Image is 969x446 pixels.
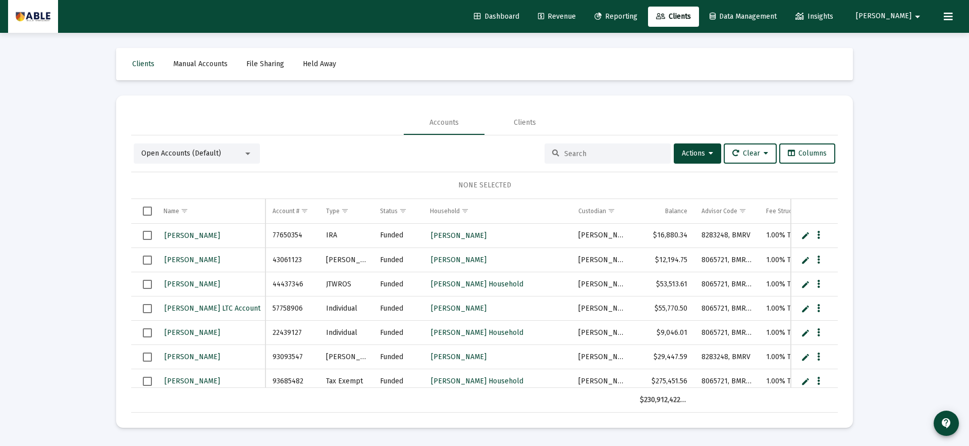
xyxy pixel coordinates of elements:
a: [PERSON_NAME] Household [430,374,524,388]
a: Clients [648,7,699,27]
div: Name [164,207,179,215]
span: Columns [788,149,827,158]
td: [PERSON_NAME] [571,272,633,296]
a: File Sharing [238,54,292,74]
span: Revenue [538,12,576,21]
div: Select row [143,256,152,265]
td: [PERSON_NAME] [319,248,373,272]
a: [PERSON_NAME] [164,325,221,340]
a: [PERSON_NAME] Household [430,277,524,291]
div: Data grid [131,199,838,413]
td: [PERSON_NAME] [319,345,373,369]
td: $9,046.01 [633,321,694,345]
span: [PERSON_NAME] [165,377,220,385]
td: Individual [319,321,373,345]
span: [PERSON_NAME] [165,256,220,264]
span: Insights [795,12,833,21]
td: JTWROS [319,272,373,296]
td: Column Custodian [571,199,633,223]
td: Column Account # [265,199,319,223]
div: Select row [143,280,152,289]
a: [PERSON_NAME] [164,277,221,291]
a: [PERSON_NAME] [164,374,221,388]
span: Show filter options for column 'Status' [399,207,407,215]
td: 8065721, BMRW [694,321,759,345]
div: Account # [273,207,299,215]
td: Column Type [319,199,373,223]
a: [PERSON_NAME] [430,228,488,243]
td: 93685482 [265,369,319,393]
a: Edit [801,328,810,337]
button: Actions [674,143,721,164]
div: NONE SELECTED [139,180,830,190]
td: 1.00% Tier [759,321,832,345]
span: [PERSON_NAME] [165,280,220,288]
td: $12,194.75 [633,248,694,272]
span: [PERSON_NAME] [431,231,487,240]
a: Dashboard [466,7,527,27]
td: 1.00% Tier [759,369,832,393]
mat-icon: contact_support [940,417,952,429]
td: [PERSON_NAME] [571,321,633,345]
span: [PERSON_NAME] [165,328,220,337]
img: Dashboard [16,7,50,27]
a: Edit [801,280,810,289]
td: 77650354 [265,224,319,248]
div: Clients [514,118,536,128]
div: Funded [380,352,416,362]
span: Reporting [595,12,637,21]
span: Dashboard [474,12,519,21]
span: [PERSON_NAME] Household [431,280,523,288]
div: Funded [380,255,416,265]
div: Select row [143,304,152,313]
a: Edit [801,377,810,386]
a: Clients [124,54,163,74]
div: Select row [143,377,152,386]
a: [PERSON_NAME] Household [430,325,524,340]
span: [PERSON_NAME] [856,12,911,21]
td: 8065721, BMRW [694,248,759,272]
td: $275,451.56 [633,369,694,393]
td: 57758906 [265,296,319,321]
td: [PERSON_NAME] [571,369,633,393]
div: Fee Structure(s) [766,207,810,215]
mat-icon: arrow_drop_down [911,7,924,27]
span: Clients [656,12,691,21]
div: Type [326,207,340,215]
div: Select row [143,328,152,337]
td: IRA [319,224,373,248]
td: 93093547 [265,345,319,369]
input: Search [564,150,663,158]
td: [PERSON_NAME] [571,248,633,272]
div: Status [380,207,398,215]
a: [PERSON_NAME] [164,253,221,267]
span: Open Accounts (Default) [141,149,221,158]
span: Show filter options for column 'Advisor Code' [739,207,746,215]
div: Funded [380,328,416,338]
a: Reporting [586,7,645,27]
td: Column Fee Structure(s) [759,199,832,223]
a: Edit [801,231,810,240]
td: Column Advisor Code [694,199,759,223]
div: Advisor Code [702,207,737,215]
a: Insights [787,7,841,27]
span: [PERSON_NAME] [165,353,220,361]
td: Individual [319,296,373,321]
td: [PERSON_NAME] [571,296,633,321]
td: 8283248, BMRV [694,345,759,369]
span: Data Management [710,12,777,21]
div: $230,912,422.24 [640,395,687,405]
span: Show filter options for column 'Type' [341,207,349,215]
td: 1.00% Tier [759,224,832,248]
div: Funded [380,304,416,314]
td: $16,880.34 [633,224,694,248]
div: Accounts [429,118,459,128]
span: [PERSON_NAME] [431,256,487,264]
span: Show filter options for column 'Custodian' [608,207,615,215]
div: Funded [380,230,416,240]
span: Clients [132,60,154,68]
td: [PERSON_NAME] [571,345,633,369]
td: 8065721, BMRW [694,369,759,393]
td: 8065721, BMRW [694,272,759,296]
div: Household [430,207,460,215]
